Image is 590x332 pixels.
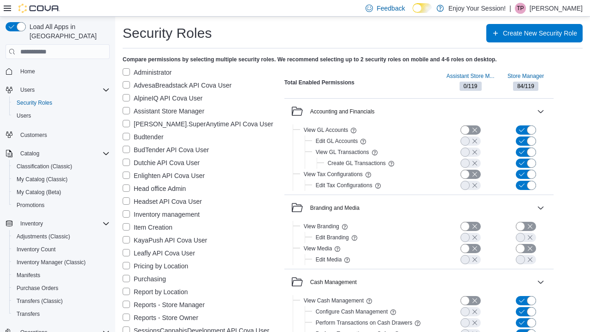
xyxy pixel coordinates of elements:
a: Inventory Manager (Classic) [13,257,89,268]
span: Transfers (Classic) [13,296,110,307]
span: Catalog [17,148,110,159]
span: Configure Cash Management [316,308,388,315]
button: Transfers (Classic) [9,295,113,308]
span: Assistant Store M... [447,72,495,80]
button: Edit GL Accounts [316,136,358,147]
span: 0/119 [460,82,482,91]
span: Load All Apps in [GEOGRAPHIC_DATA] [26,22,110,41]
button: Branding and Media [292,202,533,213]
span: Home [17,65,110,77]
span: Adjustments (Classic) [17,233,70,240]
button: Users [17,84,38,95]
label: Inventory management [123,209,200,220]
span: Create New Security Role [503,29,577,38]
a: Transfers [13,308,43,320]
a: Customers [17,130,51,141]
a: Promotions [13,200,48,211]
span: Security Roles [13,97,110,108]
img: Cova [18,4,60,13]
label: Enlighten API Cova User [123,170,205,181]
button: View Tax Configurations [304,169,363,180]
a: Adjustments (Classic) [13,231,74,242]
span: View Media [304,245,332,252]
button: View GL Transactions [316,147,369,158]
label: Dutchie API Cova User [123,157,200,168]
button: Security Roles [9,96,113,109]
span: View GL Accounts [304,126,348,134]
button: Accounting and Financials [535,106,546,117]
span: Edit Branding [316,234,349,241]
p: | [509,3,511,14]
div: Taylor Parsons [515,3,526,14]
span: View Tax Configurations [304,171,363,178]
button: Inventory Manager (Classic) [9,256,113,269]
button: Home [2,65,113,78]
span: My Catalog (Beta) [13,187,110,198]
p: [PERSON_NAME] [530,3,583,14]
button: Assistant Store M... [443,71,498,82]
span: Inventory [17,218,110,229]
span: 84 / 119 [517,82,534,90]
span: Promotions [17,202,45,209]
p: Enjoy Your Session! [448,3,506,14]
button: View GL Accounts [304,125,348,136]
button: My Catalog (Beta) [9,186,113,199]
button: Promotions [9,199,113,212]
span: Perform Transactions on Cash Drawers [316,319,413,326]
a: Inventory Count [13,244,59,255]
label: Pricing by Location [123,261,188,272]
span: Create GL Transactions [328,160,386,167]
span: Store Manager [507,72,544,80]
h4: Total Enabled Permissions [284,79,354,86]
button: Cash Management [535,277,546,288]
span: TP [517,3,524,14]
button: Create GL Transactions [328,158,386,169]
span: Edit GL Accounts [316,137,358,145]
button: Edit Branding [316,232,349,243]
label: Administrator [123,67,171,78]
label: Purchasing [123,273,166,285]
button: Users [2,83,113,96]
label: Budtender [123,131,164,142]
span: My Catalog (Classic) [13,174,110,185]
span: Classification (Classic) [13,161,110,172]
a: Security Roles [13,97,56,108]
label: Head office Admin [123,183,186,194]
span: Catalog [20,150,39,157]
label: [PERSON_NAME].SuperAnytime API Cova User [123,119,273,130]
label: Assistant Store Manager [123,106,204,117]
span: Customers [17,129,110,140]
label: AlpineIQ API Cova User [123,93,202,104]
button: Inventory [17,218,47,229]
label: KayaPush API Cova User [123,235,207,246]
button: Purchase Orders [9,282,113,295]
div: Accounting and Financials [310,108,375,115]
span: Users [13,110,110,121]
label: AdvesaBreadstack API Cova User [123,80,231,91]
span: Security Roles [17,99,52,107]
button: Configure Cash Management [316,306,388,317]
span: Feedback [377,4,405,13]
button: Store Manager [504,71,548,82]
button: View Branding [304,221,339,232]
a: Manifests [13,270,44,281]
label: Reports - Store Owner [123,312,198,323]
span: 0 / 119 [464,82,478,90]
div: Cash Management [310,279,357,286]
span: Users [17,84,110,95]
button: Adjustments (Classic) [9,230,113,243]
span: Purchase Orders [13,283,110,294]
span: Inventory Count [13,244,110,255]
span: Edit Media [316,256,342,263]
span: Transfers [13,308,110,320]
button: Accounting and Financials [292,106,533,117]
button: View Cash Management [304,295,364,306]
button: Customers [2,128,113,141]
div: Accounting and Financials [284,125,554,195]
span: Purchase Orders [17,285,59,292]
label: Headset API Cova User [123,196,202,207]
button: Catalog [2,147,113,160]
span: My Catalog (Beta) [17,189,61,196]
span: View Branding [304,223,339,230]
